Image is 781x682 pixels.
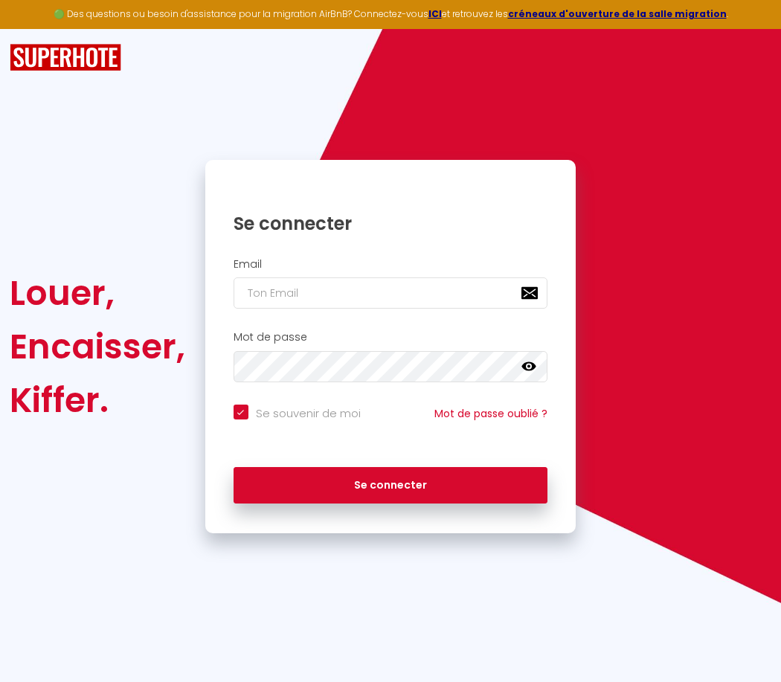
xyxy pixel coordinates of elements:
div: Louer, [10,266,185,320]
a: créneaux d'ouverture de la salle migration [508,7,727,20]
input: Ton Email [234,277,548,309]
h2: Mot de passe [234,331,548,344]
img: SuperHote logo [10,44,121,71]
button: Se connecter [234,467,548,504]
div: Kiffer. [10,373,185,427]
div: Encaisser, [10,320,185,373]
a: ICI [428,7,442,20]
a: Mot de passe oublié ? [434,406,547,421]
h1: Se connecter [234,212,548,235]
h2: Email [234,258,548,271]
